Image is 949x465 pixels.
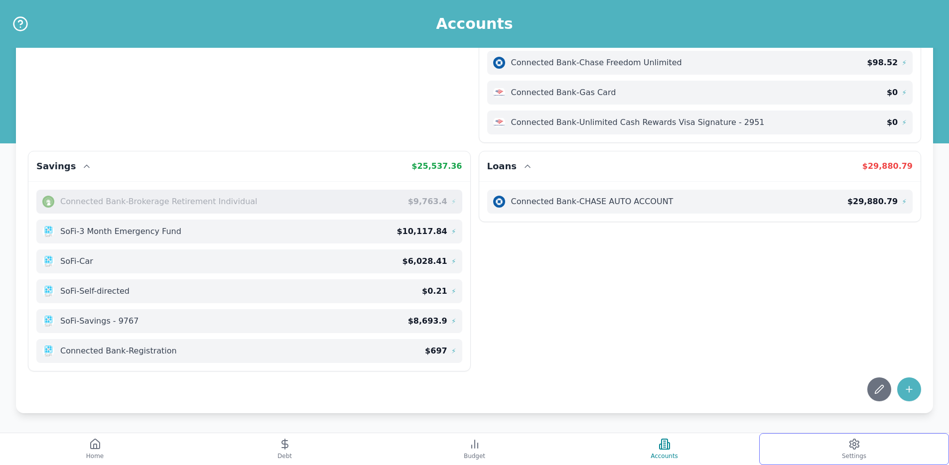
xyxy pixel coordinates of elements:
[60,285,130,297] span: SoFi - Self-directed
[42,226,54,237] img: Bank logo
[403,255,447,267] span: $ 6,028.41
[42,196,54,208] img: Bank logo
[451,316,456,326] span: ⚡
[511,116,765,128] span: Connected Bank - Unlimited Cash Rewards Visa Signature - 2951
[411,161,462,171] span: $ 25,537.36
[511,57,682,69] span: Connected Bank - Chase Freedom Unlimited
[86,452,104,460] span: Home
[451,227,456,236] span: ⚡
[902,117,907,127] span: ⚡
[847,196,898,208] span: $ 29,880.79
[493,196,505,208] img: Bank logo
[897,377,921,401] button: Add Accounts
[42,285,54,297] img: Bank logo
[451,197,456,207] span: ⚡
[425,345,447,357] span: $ 697
[887,87,898,99] span: $ 0
[902,88,907,98] span: ⚡
[867,377,891,401] button: Edit
[397,226,447,237] span: $ 10,117.84
[436,15,513,33] h1: Accounts
[511,87,616,99] span: Connected Bank - Gas Card
[408,196,447,208] span: $ 9,763.4
[887,116,898,128] span: $ 0
[902,197,907,207] span: ⚡
[42,315,54,327] img: Bank logo
[42,255,54,267] img: Bank logo
[487,159,517,173] h2: Loans
[493,116,505,128] img: Bank logo
[493,57,505,69] img: Bank logo
[60,315,138,327] span: SoFi - Savings - 9767
[862,161,913,171] span: $ 29,880.79
[422,285,447,297] span: $ 0.21
[451,346,456,356] span: ⚡
[60,255,93,267] span: SoFi - Car
[511,196,674,208] span: Connected Bank - CHASE AUTO ACCOUNT
[380,433,569,465] button: Budget
[190,433,380,465] button: Debt
[464,452,485,460] span: Budget
[60,345,177,357] span: Connected Bank - Registration
[759,433,949,465] button: Settings
[12,15,29,32] button: Help
[451,256,456,266] span: ⚡
[60,196,258,208] span: Connected Bank - Brokerage Retirement Individual
[569,433,759,465] button: Accounts
[60,226,181,237] span: SoFi - 3 Month Emergency Fund
[451,286,456,296] span: ⚡
[902,58,907,68] span: ⚡
[36,159,76,173] h2: Savings
[277,452,292,460] span: Debt
[408,315,447,327] span: $ 8,693.9
[493,87,505,99] img: Bank logo
[867,57,898,69] span: $ 98.52
[651,452,678,460] span: Accounts
[42,345,54,357] img: Bank logo
[842,452,866,460] span: Settings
